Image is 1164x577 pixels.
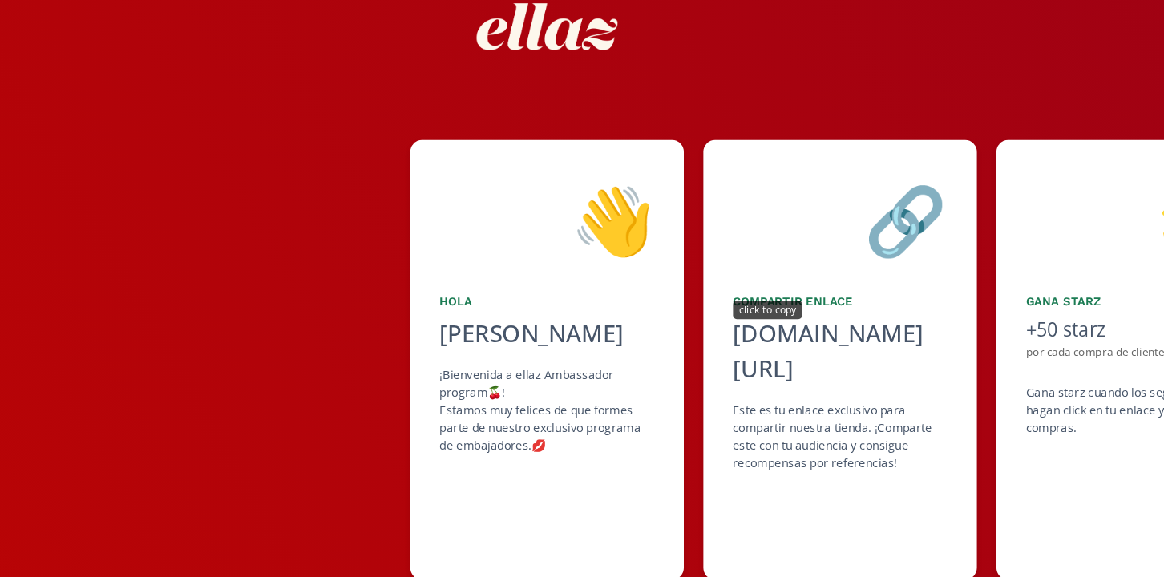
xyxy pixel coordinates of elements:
[734,300,791,315] div: click to copy
[975,192,1151,274] div: 🌟
[734,313,911,370] div: [DOMAIN_NAME][URL]
[975,369,1151,412] div: Gana starz cuando los seguidores hagan click en tu enlace y realiza compras .
[510,3,654,147] img: nKmKAABZpYV7
[494,313,670,341] div: [PERSON_NAME]
[734,293,911,308] div: Compartir Enlace
[734,192,911,274] div: 🔗
[494,354,670,426] div: ¡Bienvenida a ellaz Ambassador program🍒! Estamos muy felices de que formes parte de nuestro exclu...
[494,192,670,274] div: 👋
[975,313,1151,336] div: +50 starz
[494,293,670,308] div: Hola
[734,383,911,441] div: Este es tu enlace exclusivo para compartir nuestra tienda. ¡Comparte este con tu audiencia y cons...
[975,293,1151,308] div: Gana starz
[975,336,1151,349] div: por cada compra de cliente referido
